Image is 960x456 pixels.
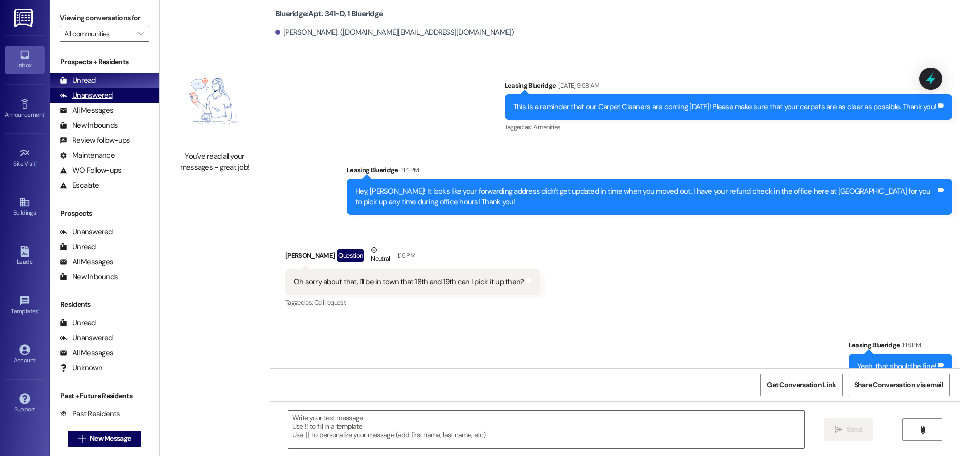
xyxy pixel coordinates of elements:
[60,165,121,176] div: WO Follow-ups
[60,75,96,86] div: Unread
[60,120,118,131] div: New Inbounds
[60,105,113,116] div: All Messages
[5,46,45,73] a: Inbox
[347,165,952,179] div: Leasing Blueridge
[36,159,37,166] span: •
[60,348,113,358] div: All Messages
[294,277,524,287] div: Oh sorry about that. I'll be in town that 18th and 19th can I pick it up then?
[60,333,113,343] div: Unanswered
[5,341,45,368] a: Account
[369,245,392,266] div: Neutral
[5,243,45,270] a: Leads
[50,391,159,401] div: Past + Future Residents
[919,426,926,434] i: 
[314,298,346,307] span: Call request
[78,435,86,443] i: 
[847,424,862,435] span: Send
[44,110,46,117] span: •
[171,151,259,173] div: You've read all your messages - great job!
[60,180,99,191] div: Escalate
[556,80,599,91] div: [DATE] 9:58 AM
[848,374,950,396] button: Share Conversation via email
[14,9,35,27] img: ResiDesk Logo
[60,227,113,237] div: Unanswered
[5,194,45,221] a: Buildings
[60,363,102,373] div: Unknown
[60,409,120,419] div: Past Residents
[50,299,159,310] div: Residents
[60,272,118,282] div: New Inbounds
[60,90,113,101] div: Unanswered
[60,257,113,267] div: All Messages
[50,208,159,219] div: Prospects
[60,135,130,146] div: Review follow-ups
[5,292,45,319] a: Templates •
[38,306,40,313] span: •
[275,27,514,38] div: [PERSON_NAME]. ([DOMAIN_NAME][EMAIL_ADDRESS][DOMAIN_NAME])
[68,431,142,447] button: New Message
[854,380,943,390] span: Share Conversation via email
[285,295,540,310] div: Tagged as:
[64,26,133,42] input: All communities
[505,80,953,94] div: Leasing Blueridge
[275,9,383,19] b: Blueridge: Apt. 341~D, 1 Blueridge
[835,426,842,434] i: 
[533,123,560,131] span: Amenities
[60,242,96,252] div: Unread
[5,145,45,172] a: Site Visit •
[395,250,415,261] div: 1:15 PM
[90,433,131,444] span: New Message
[760,374,842,396] button: Get Conversation Link
[171,55,259,146] img: empty-state
[900,340,920,350] div: 1:18 PM
[60,318,96,328] div: Unread
[505,120,953,134] div: Tagged as:
[50,57,159,67] div: Prospects + Residents
[513,102,937,112] div: This is a reminder that our Carpet Cleaners are coming [DATE]! Please make sure that your carpets...
[849,340,953,354] div: Leasing Blueridge
[824,418,873,441] button: Send
[355,186,936,208] div: Hey, [PERSON_NAME]! It looks like your forwarding address didn't get updated in time when you mov...
[767,380,836,390] span: Get Conversation Link
[337,249,364,262] div: Question
[60,150,115,161] div: Maintenance
[60,10,149,26] label: Viewing conversations for
[857,361,937,372] div: Yeah, that should be fine!
[5,390,45,417] a: Support
[138,30,144,38] i: 
[285,245,540,269] div: [PERSON_NAME]
[398,165,419,175] div: 1:14 PM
